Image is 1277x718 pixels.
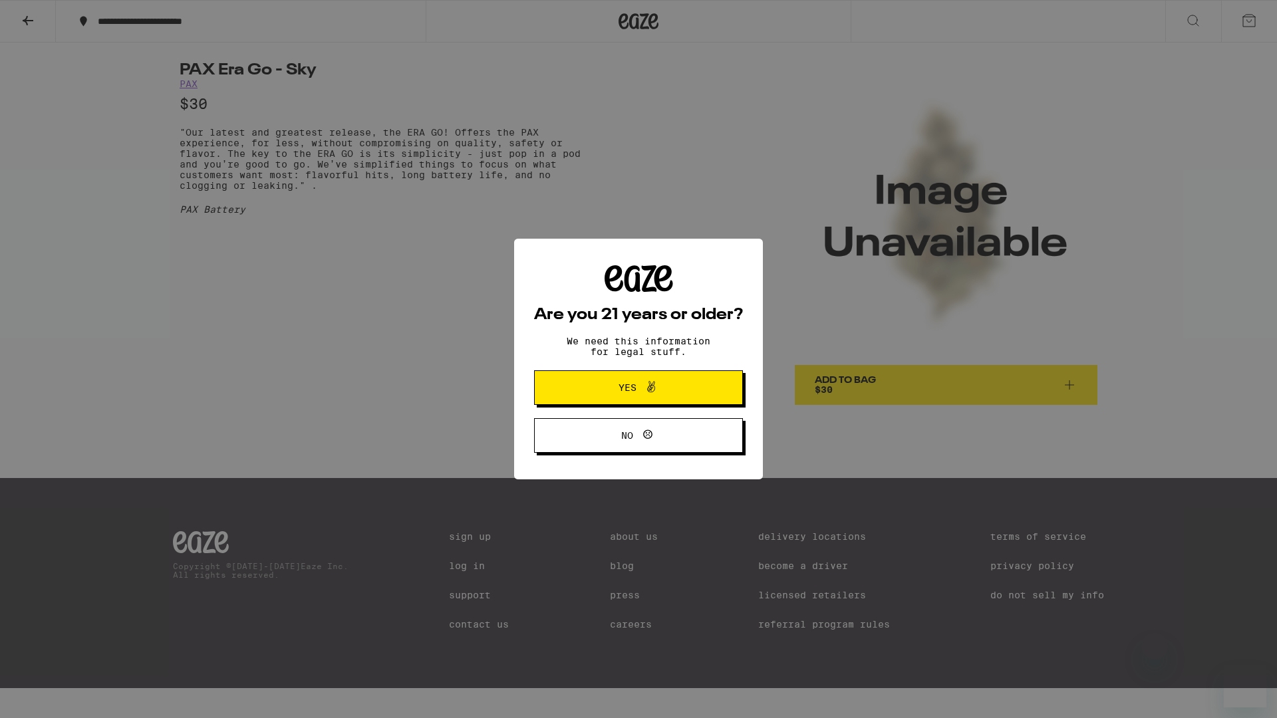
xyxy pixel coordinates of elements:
[1224,665,1266,707] iframe: Button to launch messaging window
[1141,633,1168,659] iframe: Close message
[619,383,637,392] span: Yes
[534,418,743,453] button: No
[621,431,633,440] span: No
[534,307,743,323] h2: Are you 21 years or older?
[534,370,743,405] button: Yes
[555,336,722,357] p: We need this information for legal stuff.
